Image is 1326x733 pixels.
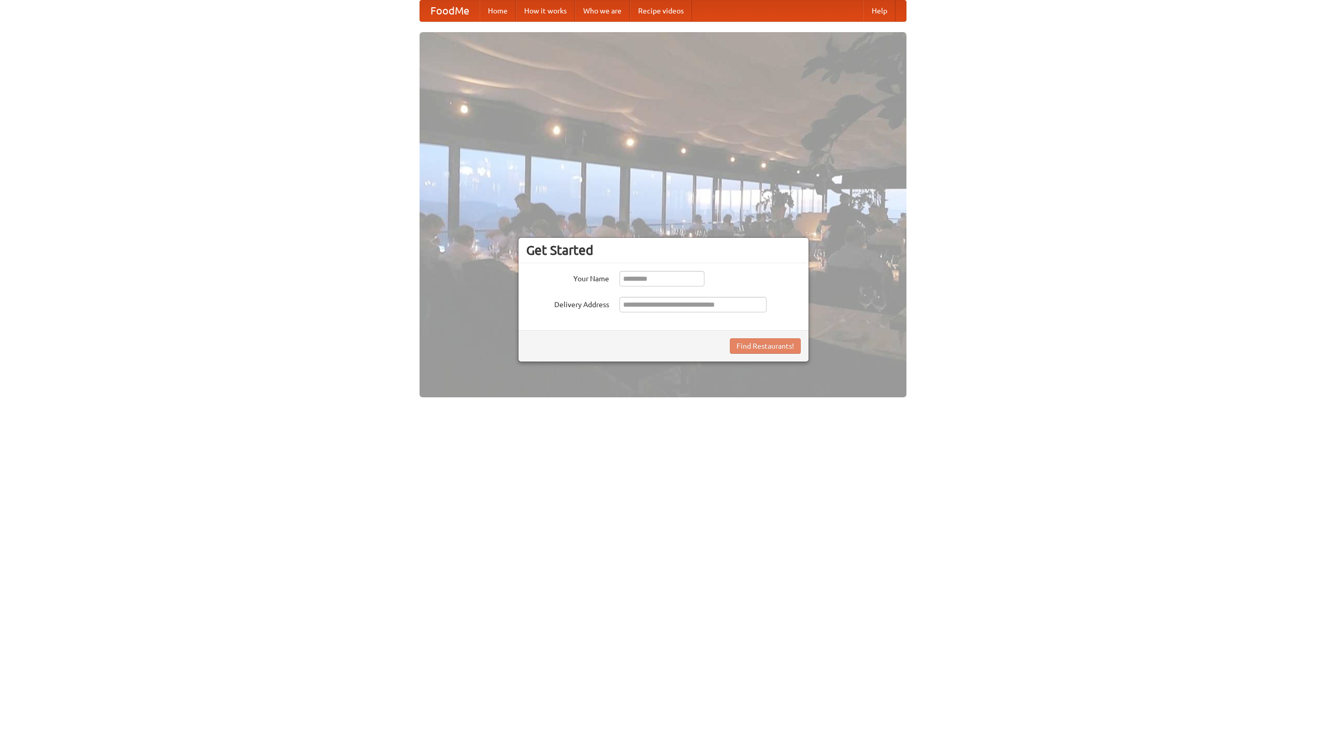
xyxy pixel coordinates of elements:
a: Home [480,1,516,21]
a: FoodMe [420,1,480,21]
a: Who we are [575,1,630,21]
label: Delivery Address [526,297,609,310]
button: Find Restaurants! [730,338,801,354]
h3: Get Started [526,242,801,258]
a: Recipe videos [630,1,692,21]
a: How it works [516,1,575,21]
label: Your Name [526,271,609,284]
a: Help [863,1,896,21]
